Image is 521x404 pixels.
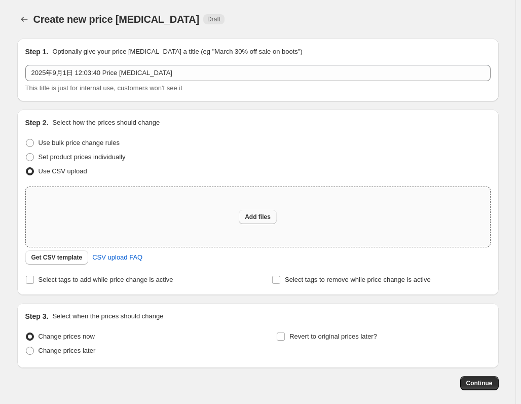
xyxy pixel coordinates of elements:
span: Use CSV upload [39,167,87,175]
button: Add files [239,210,277,224]
span: Change prices now [39,333,95,340]
span: Continue [466,379,493,387]
span: Revert to original prices later? [289,333,377,340]
h2: Step 3. [25,311,49,321]
span: Select tags to remove while price change is active [285,276,431,283]
span: Create new price [MEDICAL_DATA] [33,14,200,25]
button: Get CSV template [25,250,89,265]
span: Select tags to add while price change is active [39,276,173,283]
h2: Step 1. [25,47,49,57]
p: Optionally give your price [MEDICAL_DATA] a title (eg "March 30% off sale on boots") [52,47,302,57]
span: CSV upload FAQ [92,252,142,263]
span: Use bulk price change rules [39,139,120,146]
span: Set product prices individually [39,153,126,161]
span: Get CSV template [31,253,83,262]
a: CSV upload FAQ [86,249,148,266]
span: Add files [245,213,271,221]
button: Continue [460,376,499,390]
p: Select how the prices should change [52,118,160,128]
p: Select when the prices should change [52,311,163,321]
button: Price change jobs [17,12,31,26]
input: 30% off holiday sale [25,65,491,81]
span: Draft [207,15,220,23]
h2: Step 2. [25,118,49,128]
span: Change prices later [39,347,96,354]
span: This title is just for internal use, customers won't see it [25,84,182,92]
